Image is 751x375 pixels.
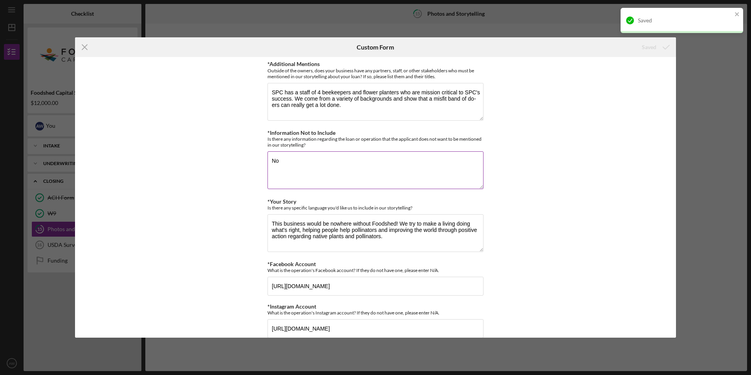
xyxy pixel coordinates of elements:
div: What is the operation's Instagram account? If they do not have one, please enter N/A. [267,310,484,316]
div: Is there any specific language you'd like us to include in our storytelling? [267,205,484,211]
label: *Additional Mentions [267,61,320,67]
label: *Facebook Account [267,261,316,267]
div: What is the operation's Facebook account? If they do not have one, please enter N/A. [267,267,484,273]
button: Saved [634,39,676,55]
label: *Information Not to Include [267,129,335,136]
div: Saved [638,17,732,24]
div: Saved [642,39,656,55]
h6: Custom Form [357,44,394,51]
button: close [735,11,740,18]
label: *Instagram Account [267,303,316,310]
textarea: No [267,151,484,189]
textarea: SPC has a staff of 4 beekeepers and flower planters who are mission critical to SPC's success. We... [267,83,484,121]
textarea: This business would be nowhere without Foodshed! We try to make a living doing what's right, help... [267,214,484,252]
div: Outside of the owners, does your business have any partners, staff, or other stakeholders who mus... [267,68,484,79]
div: Is there any information regarding the loan or operation that the applicant does not want to be m... [267,136,484,148]
label: *Your Story [267,198,296,205]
